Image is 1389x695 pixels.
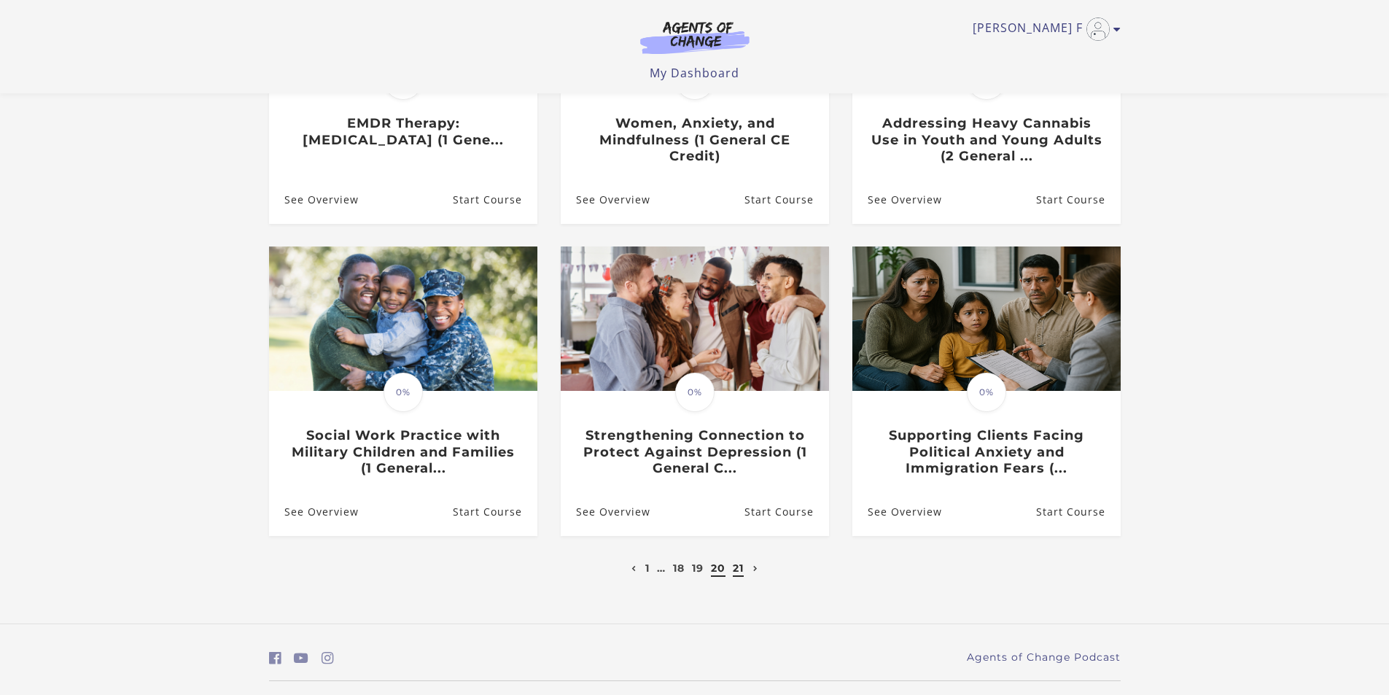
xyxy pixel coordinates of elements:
[384,61,423,100] span: 0%
[452,176,537,223] a: EMDR Therapy: Eye Movement Desensitization and Reprocessing (1 Gene...: Resume Course
[973,18,1113,41] a: Toggle menu
[852,489,942,536] a: Supporting Clients Facing Political Anxiety and Immigration Fears (...: See Overview
[284,427,521,477] h3: Social Work Practice with Military Children and Families (1 General...
[322,648,334,669] a: https://www.instagram.com/agentsofchangeprep/ (Open in a new window)
[294,651,308,665] i: https://www.youtube.com/c/AgentsofChangeTestPrepbyMeaganMitchell (Open in a new window)
[625,20,765,54] img: Agents of Change Logo
[675,61,715,100] span: 0%
[284,115,521,148] h3: EMDR Therapy: [MEDICAL_DATA] (1 Gene...
[1035,489,1120,536] a: Supporting Clients Facing Political Anxiety and Immigration Fears (...: Resume Course
[269,176,359,223] a: EMDR Therapy: Eye Movement Desensitization and Reprocessing (1 Gene...: See Overview
[868,115,1105,165] h3: Addressing Heavy Cannabis Use in Youth and Young Adults (2 General ...
[628,562,640,575] a: Previous page
[576,115,813,165] h3: Women, Anxiety, and Mindfulness (1 General CE Credit)
[561,489,650,536] a: Strengthening Connection to Protect Against Depression (1 General C...: See Overview
[269,648,281,669] a: https://www.facebook.com/groups/aswbtestprep (Open in a new window)
[967,61,1006,100] span: 0%
[452,489,537,536] a: Social Work Practice with Military Children and Families (1 General...: Resume Course
[692,562,704,575] a: 19
[967,650,1121,665] a: Agents of Change Podcast
[657,562,666,575] a: …
[744,489,828,536] a: Strengthening Connection to Protect Against Depression (1 General C...: Resume Course
[645,562,650,575] a: 1
[733,562,744,575] a: 21
[650,65,739,81] a: My Dashboard
[711,562,725,575] a: 20
[576,427,813,477] h3: Strengthening Connection to Protect Against Depression (1 General C...
[384,373,423,412] span: 0%
[269,651,281,665] i: https://www.facebook.com/groups/aswbtestprep (Open in a new window)
[269,489,359,536] a: Social Work Practice with Military Children and Families (1 General...: See Overview
[1035,176,1120,223] a: Addressing Heavy Cannabis Use in Youth and Young Adults (2 General ...: Resume Course
[561,176,650,223] a: Women, Anxiety, and Mindfulness (1 General CE Credit): See Overview
[750,562,762,575] a: Next page
[322,651,334,665] i: https://www.instagram.com/agentsofchangeprep/ (Open in a new window)
[868,427,1105,477] h3: Supporting Clients Facing Political Anxiety and Immigration Fears (...
[294,648,308,669] a: https://www.youtube.com/c/AgentsofChangeTestPrepbyMeaganMitchell (Open in a new window)
[673,562,685,575] a: 18
[852,176,942,223] a: Addressing Heavy Cannabis Use in Youth and Young Adults (2 General ...: See Overview
[744,176,828,223] a: Women, Anxiety, and Mindfulness (1 General CE Credit): Resume Course
[675,373,715,412] span: 0%
[967,373,1006,412] span: 0%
